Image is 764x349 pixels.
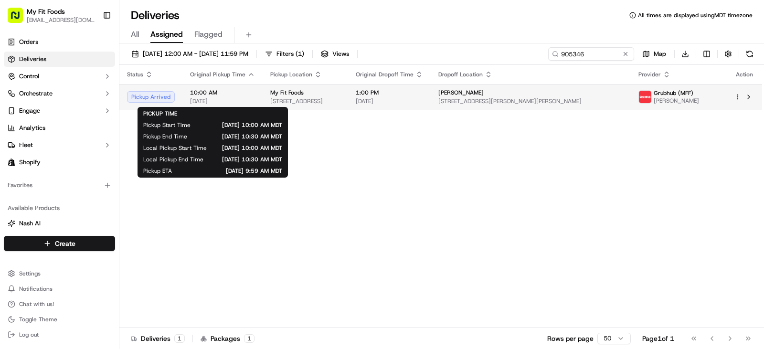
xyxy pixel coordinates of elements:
span: Local Pickup End Time [143,156,203,163]
p: Welcome 👋 [10,38,174,53]
span: Filters [276,50,304,58]
input: Type to search [548,47,634,61]
span: [DATE] 10:30 AM MDT [202,133,282,140]
div: 1 [174,334,185,343]
span: Log out [19,331,39,338]
button: Orchestrate [4,86,115,101]
button: Engage [4,103,115,118]
div: Past conversations [10,124,64,132]
img: Shopify logo [8,159,15,166]
span: [DATE] 10:30 AM MDT [219,156,282,163]
button: Control [4,69,115,84]
span: 10:00 AM [190,89,255,96]
div: 1 [244,334,255,343]
a: Shopify [4,155,115,170]
a: Analytics [4,120,115,136]
button: Nash AI [4,216,115,231]
span: Fleet [19,141,33,149]
button: Map [638,47,670,61]
button: Chat with us! [4,297,115,311]
span: • [104,148,107,156]
div: Available Products [4,201,115,216]
a: Powered byPylon [67,236,116,244]
img: 5e692f75ce7d37001a5d71f1 [639,91,651,103]
img: 1736555255976-a54dd68f-1ca7-489b-9aae-adbdc363a1c4 [10,91,27,108]
span: [DATE] 10:00 AM MDT [222,144,282,152]
button: See all [148,122,174,134]
h1: Deliveries [131,8,180,23]
a: Orders [4,34,115,50]
a: 📗Knowledge Base [6,210,77,227]
button: My Fit Foods [27,7,65,16]
button: My Fit Foods[EMAIL_ADDRESS][DOMAIN_NAME] [4,4,99,27]
span: Nash AI [19,219,41,228]
span: [PERSON_NAME] [438,89,484,96]
span: Flagged [194,29,223,40]
span: [DATE] [190,97,255,105]
p: Rows per page [547,334,594,343]
img: 8571987876998_91fb9ceb93ad5c398215_72.jpg [20,91,37,108]
span: Engage [19,106,40,115]
span: ( 1 ) [296,50,304,58]
span: Provider [638,71,661,78]
span: API Documentation [90,213,153,223]
span: [DATE] [356,97,423,105]
span: Orchestrate [19,89,53,98]
span: Original Dropoff Time [356,71,414,78]
img: 1736555255976-a54dd68f-1ca7-489b-9aae-adbdc363a1c4 [19,148,27,156]
span: [DATE] 9:59 AM MDT [187,167,282,175]
span: [STREET_ADDRESS][PERSON_NAME][PERSON_NAME] [438,97,623,105]
div: 📗 [10,214,17,222]
button: Settings [4,267,115,280]
div: Packages [201,334,255,343]
span: Status [127,71,143,78]
button: Create [4,236,115,251]
img: Nash [10,10,29,29]
span: Notifications [19,285,53,293]
span: • [104,174,107,181]
span: Views [332,50,349,58]
div: Page 1 of 1 [642,334,674,343]
span: Orders [19,38,38,46]
span: Pickup Location [270,71,312,78]
span: Grubhub (MFF) [654,89,693,97]
button: Refresh [743,47,756,61]
span: [DATE] 12:00 AM - [DATE] 11:59 PM [143,50,248,58]
span: Shopify [19,158,41,167]
span: [DATE] [109,148,128,156]
div: We're available if you need us! [43,101,131,108]
span: [DATE] [109,174,128,181]
button: Toggle Theme [4,313,115,326]
span: [DATE] 10:00 AM MDT [206,121,282,129]
span: [STREET_ADDRESS] [270,97,340,105]
input: Got a question? Start typing here... [25,62,172,72]
span: Dropoff Location [438,71,483,78]
img: Wisdom Oko [10,139,25,158]
div: Action [734,71,754,78]
span: [PERSON_NAME] [654,97,699,105]
span: Toggle Theme [19,316,57,323]
span: PICKUP TIME [143,110,177,117]
span: Knowledge Base [19,213,73,223]
span: Control [19,72,39,81]
div: Start new chat [43,91,157,101]
span: My Fit Foods [270,89,304,96]
a: Nash AI [8,219,111,228]
span: Deliveries [19,55,46,63]
span: Wisdom [PERSON_NAME] [30,174,102,181]
span: All [131,29,139,40]
span: Analytics [19,124,45,132]
span: Chat with us! [19,300,54,308]
img: 1736555255976-a54dd68f-1ca7-489b-9aae-adbdc363a1c4 [19,174,27,182]
button: Notifications [4,282,115,296]
span: Settings [19,270,41,277]
button: [EMAIL_ADDRESS][DOMAIN_NAME] [27,16,95,24]
span: All times are displayed using MDT timezone [638,11,753,19]
div: Favorites [4,178,115,193]
a: Deliveries [4,52,115,67]
span: Local Pickup Start Time [143,144,207,152]
span: Pickup End Time [143,133,187,140]
button: Fleet [4,137,115,153]
span: Pickup Start Time [143,121,191,129]
span: Pickup ETA [143,167,172,175]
